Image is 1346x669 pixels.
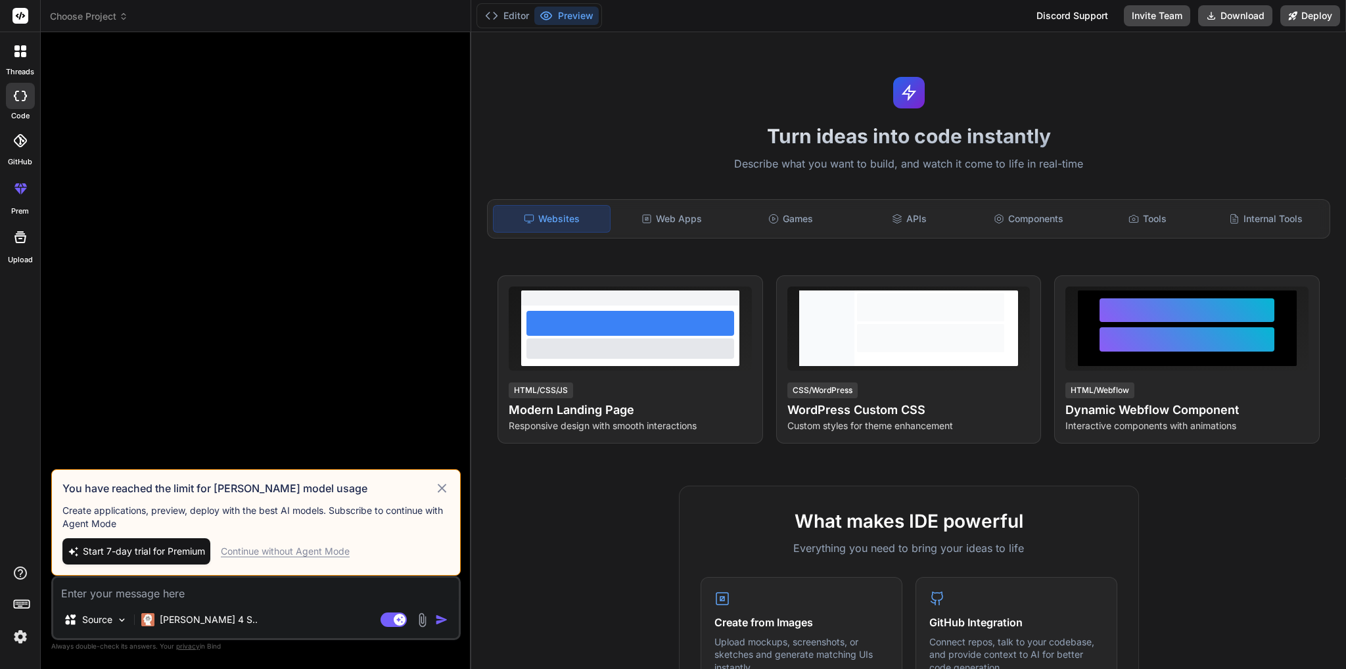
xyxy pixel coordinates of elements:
[1208,205,1324,233] div: Internal Tools
[176,642,200,650] span: privacy
[415,612,430,628] img: attachment
[1065,382,1134,398] div: HTML/Webflow
[62,504,450,530] p: Create applications, preview, deploy with the best AI models. Subscribe to continue with Agent Mode
[479,156,1338,173] p: Describe what you want to build, and watch it come to life in real-time
[509,401,752,419] h4: Modern Landing Page
[62,538,210,565] button: Start 7-day trial for Premium
[851,205,967,233] div: APIs
[8,156,32,168] label: GitHub
[11,110,30,122] label: code
[1065,401,1309,419] h4: Dynamic Webflow Component
[9,626,32,648] img: settings
[1198,5,1272,26] button: Download
[160,613,258,626] p: [PERSON_NAME] 4 S..
[221,545,350,558] div: Continue without Agent Mode
[82,613,112,626] p: Source
[62,480,434,496] h3: You have reached the limit for [PERSON_NAME] model usage
[480,7,534,25] button: Editor
[534,7,599,25] button: Preview
[50,10,128,23] span: Choose Project
[787,401,1031,419] h4: WordPress Custom CSS
[1280,5,1340,26] button: Deploy
[970,205,1086,233] div: Components
[435,613,448,626] img: icon
[11,206,29,217] label: prem
[509,419,752,432] p: Responsive design with smooth interactions
[1089,205,1205,233] div: Tools
[732,205,848,233] div: Games
[787,419,1031,432] p: Custom styles for theme enhancement
[83,545,205,558] span: Start 7-day trial for Premium
[701,507,1117,535] h2: What makes IDE powerful
[613,205,730,233] div: Web Apps
[787,382,858,398] div: CSS/WordPress
[1065,419,1309,432] p: Interactive components with animations
[116,614,128,626] img: Pick Models
[8,254,33,265] label: Upload
[51,640,461,653] p: Always double-check its answers. Your in Bind
[493,205,611,233] div: Websites
[714,614,889,630] h4: Create from Images
[1124,5,1190,26] button: Invite Team
[1029,5,1116,26] div: Discord Support
[929,614,1103,630] h4: GitHub Integration
[141,613,154,626] img: Claude 4 Sonnet
[701,540,1117,556] p: Everything you need to bring your ideas to life
[479,124,1338,148] h1: Turn ideas into code instantly
[509,382,573,398] div: HTML/CSS/JS
[6,66,34,78] label: threads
